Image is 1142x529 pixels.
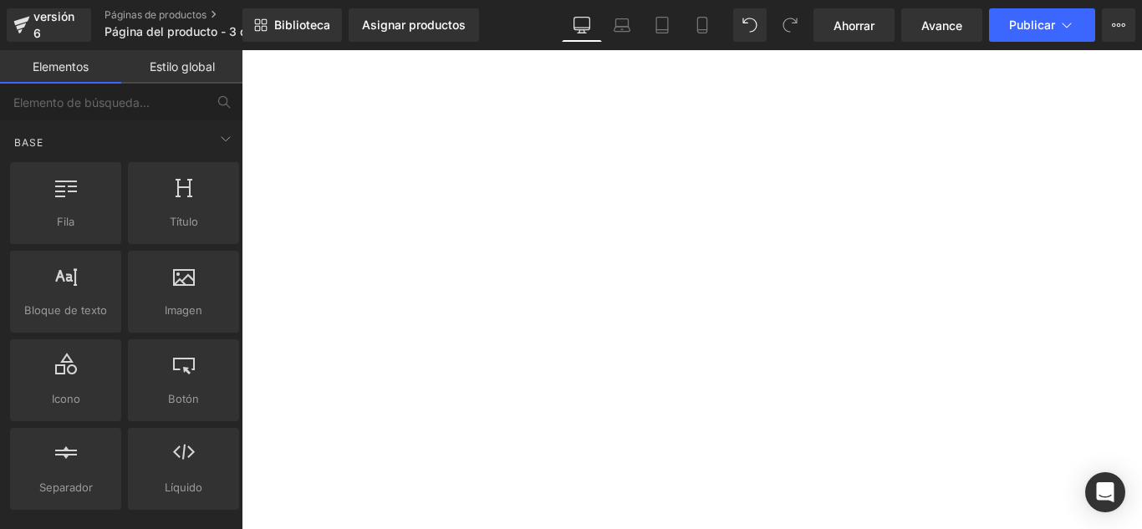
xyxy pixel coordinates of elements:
[170,215,198,228] font: Título
[642,8,682,42] a: Tableta
[24,303,107,317] font: Bloque de texto
[834,18,874,33] font: Ahorrar
[14,136,43,149] font: Base
[733,8,767,42] button: Deshacer
[602,8,642,42] a: Computadora portátil
[242,8,342,42] a: Nueva Biblioteca
[989,8,1095,42] button: Publicar
[562,8,602,42] a: De oficina
[274,18,330,32] font: Biblioteca
[39,481,93,494] font: Separador
[1102,8,1135,42] button: Más
[105,8,297,22] a: Páginas de productos
[773,8,807,42] button: Rehacer
[165,481,202,494] font: Líquido
[33,9,74,40] font: versión 6
[1085,472,1125,512] div: Abrir Intercom Messenger
[105,8,206,21] font: Páginas de productos
[901,8,982,42] a: Avance
[165,303,202,317] font: Imagen
[105,24,377,38] font: Página del producto - 3 de septiembre, 13:43:36
[57,215,74,228] font: Fila
[52,392,80,405] font: Icono
[150,59,215,74] font: Estilo global
[682,8,722,42] a: Móvil
[33,59,89,74] font: Elementos
[168,392,199,405] font: Botón
[7,8,91,42] a: versión 6
[362,18,466,32] font: Asignar productos
[1009,18,1055,32] font: Publicar
[921,18,962,33] font: Avance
